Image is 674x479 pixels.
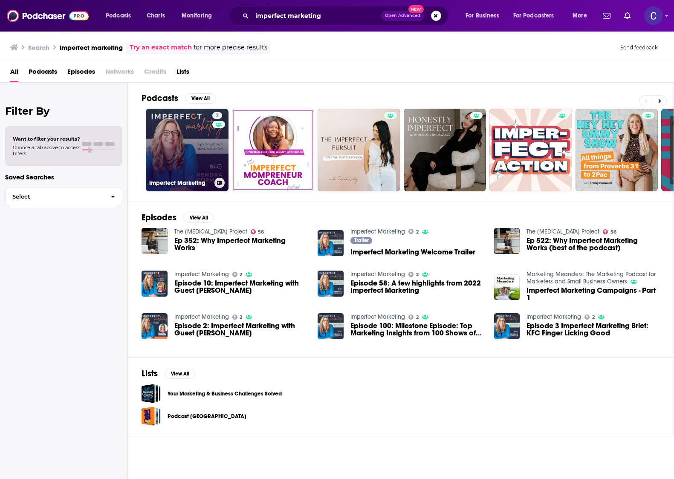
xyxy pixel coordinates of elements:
[144,65,166,82] span: Credits
[13,144,80,156] span: Choose a tab above to access filters.
[350,271,405,278] a: Imperfect Marketing
[5,187,122,206] button: Select
[526,313,581,320] a: Imperfect Marketing
[141,9,170,23] a: Charts
[258,230,264,234] span: 56
[194,43,267,52] span: for more precise results
[494,228,520,254] img: Ep 522: Why Imperfect Marketing Works (best of the podcast)
[24,14,42,20] div: v 4.0.25
[526,271,656,285] a: Marketing Meanders: The Marketing Podcast for Marketers and Small Business Owners
[318,230,344,256] img: Imperfect Marketing Welcome Trailer
[508,9,567,23] button: open menu
[67,65,95,82] a: Episodes
[142,313,168,339] img: Episode 2: Imperfect Marketing with Guest Brenda Meller
[216,112,219,120] span: 2
[212,112,222,119] a: 2
[142,407,161,426] a: Podcast Barcelona
[182,10,212,22] span: Monitoring
[460,9,510,23] button: open menu
[408,5,424,13] span: New
[567,9,598,23] button: open menu
[174,280,308,294] span: Episode 10: Imperfect Marketing with Guest [PERSON_NAME]
[240,273,242,277] span: 2
[183,213,214,223] button: View All
[251,229,264,234] a: 56
[100,9,142,23] button: open menu
[174,228,247,235] a: The Perfectionism Project
[416,273,419,277] span: 2
[416,315,419,319] span: 2
[318,313,344,339] a: Episode 100: Milestone Episode: Top Marketing Insights from 100 Shows of Imperfect Marketing
[23,49,30,56] img: tab_domain_overview_orange.svg
[60,43,123,52] h3: imperfect marketing
[584,315,595,320] a: 2
[240,315,242,319] span: 2
[381,11,424,21] button: Open AdvancedNew
[105,65,134,82] span: Networks
[644,6,663,25] span: Logged in as publicityxxtina
[350,248,475,256] span: Imperfect Marketing Welcome Trailer
[85,49,92,56] img: tab_keywords_by_traffic_grey.svg
[142,271,168,297] img: Episode 10: Imperfect Marketing with Guest Nancy Maurer
[494,274,520,300] img: Imperfect Marketing Campaigns - Part 1
[592,315,595,319] span: 2
[526,228,599,235] a: The Perfectionism Project
[174,271,229,278] a: Imperfect Marketing
[10,65,18,82] a: All
[147,10,165,22] span: Charts
[350,322,484,337] a: Episode 100: Milestone Episode: Top Marketing Insights from 100 Shows of Imperfect Marketing
[318,271,344,297] img: Episode 58: A few highlights from 2022 Imperfect Marketing
[22,22,94,29] div: Domain: [DOMAIN_NAME]
[466,10,499,22] span: For Business
[494,313,520,339] img: Episode 3 Imperfect Marketing Brief: KFC Finger Licking Good
[174,280,308,294] a: Episode 10: Imperfect Marketing with Guest Nancy Maurer
[526,287,660,301] span: Imperfect Marketing Campaigns - Part 1
[232,315,243,320] a: 2
[7,8,89,24] img: Podchaser - Follow, Share and Rate Podcasts
[174,237,308,251] a: Ep 352: Why Imperfect Marketing Works
[142,368,158,379] h2: Lists
[168,389,282,398] a: Your Marketing & Business Challenges Solved
[94,50,144,56] div: Keywords by Traffic
[176,9,223,23] button: open menu
[350,228,405,235] a: Imperfect Marketing
[526,322,660,337] a: Episode 3 Imperfect Marketing Brief: KFC Finger Licking Good
[354,238,369,243] span: Trailer
[350,313,405,320] a: Imperfect Marketing
[252,9,381,23] input: Search podcasts, credits, & more...
[6,194,104,199] span: Select
[14,22,20,29] img: website_grey.svg
[174,313,229,320] a: Imperfect Marketing
[142,93,216,104] a: PodcastsView All
[603,229,616,234] a: 56
[176,65,189,82] a: Lists
[350,280,484,294] span: Episode 58: A few highlights from 2022 Imperfect Marketing
[174,322,308,337] a: Episode 2: Imperfect Marketing with Guest Brenda Meller
[174,322,308,337] span: Episode 2: Imperfect Marketing with Guest [PERSON_NAME]
[142,368,195,379] a: ListsView All
[232,272,243,277] a: 2
[165,369,195,379] button: View All
[526,237,660,251] a: Ep 522: Why Imperfect Marketing Works (best of the podcast)
[14,14,20,20] img: logo_orange.svg
[149,179,211,187] h3: Imperfect Marketing
[142,93,178,104] h2: Podcasts
[408,229,419,234] a: 2
[28,43,49,52] h3: Search
[13,136,80,142] span: Want to filter your results?
[185,93,216,104] button: View All
[618,44,660,51] button: Send feedback
[5,173,122,181] p: Saved Searches
[142,212,214,223] a: EpisodesView All
[168,412,246,421] a: Podcast [GEOGRAPHIC_DATA]
[5,105,122,117] h2: Filter By
[142,228,168,254] a: Ep 352: Why Imperfect Marketing Works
